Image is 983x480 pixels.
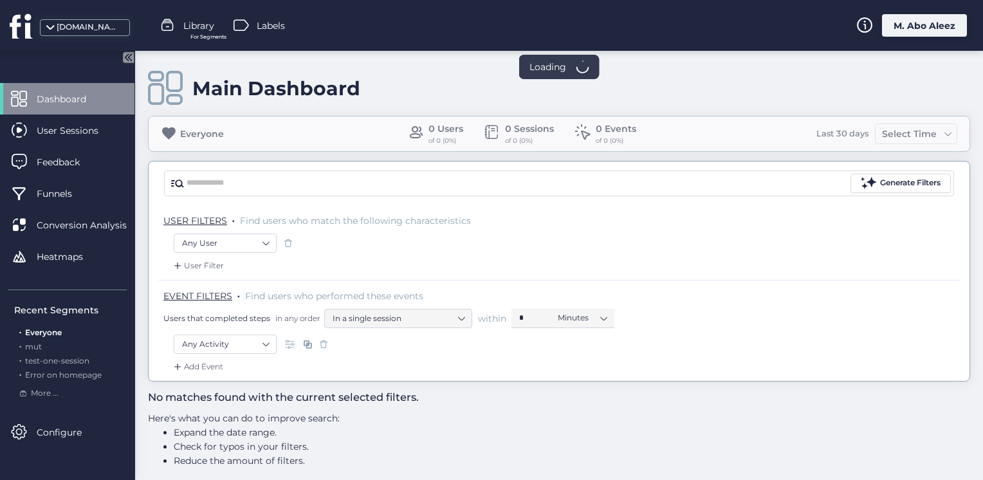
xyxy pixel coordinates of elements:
[882,14,967,37] div: M. Abo Aleez
[237,288,240,300] span: .
[19,353,21,365] span: .
[19,325,21,337] span: .
[880,177,941,189] div: Generate Filters
[529,60,566,74] span: Loading
[171,360,223,373] div: Add Event
[25,328,62,337] span: Everyone
[25,370,102,380] span: Error on homepage
[183,19,214,33] span: Library
[171,259,224,272] div: User Filter
[257,19,285,33] span: Labels
[37,425,101,439] span: Configure
[37,155,99,169] span: Feedback
[19,339,21,351] span: .
[558,308,607,328] nz-select-item: Minutes
[163,215,227,226] span: USER FILTERS
[174,425,681,439] li: Expand the date range.
[333,309,464,328] nz-select-item: In a single session
[182,335,268,354] nz-select-item: Any Activity
[31,387,59,400] span: More ...
[37,92,106,106] span: Dashboard
[192,77,360,100] div: Main Dashboard
[174,454,681,468] li: Reduce the amount of filters.
[478,312,506,325] span: within
[25,356,89,365] span: test-one-session
[19,367,21,380] span: .
[148,411,681,468] div: Here's what you can do to improve search:
[190,33,226,41] span: For Segments
[174,439,681,454] li: Check for typos in your filters.
[37,218,146,232] span: Conversion Analysis
[245,290,423,302] span: Find users who performed these events
[232,212,235,225] span: .
[240,215,471,226] span: Find users who match the following characteristics
[273,313,320,324] span: in any order
[25,342,42,351] span: mut
[148,389,681,406] h3: No matches found with the current selected filters.
[850,174,951,193] button: Generate Filters
[163,313,270,324] span: Users that completed steps
[163,290,232,302] span: EVENT FILTERS
[37,124,118,138] span: User Sessions
[37,250,102,264] span: Heatmaps
[57,21,121,33] div: [DOMAIN_NAME]
[37,187,91,201] span: Funnels
[14,303,127,317] div: Recent Segments
[182,234,268,253] nz-select-item: Any User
